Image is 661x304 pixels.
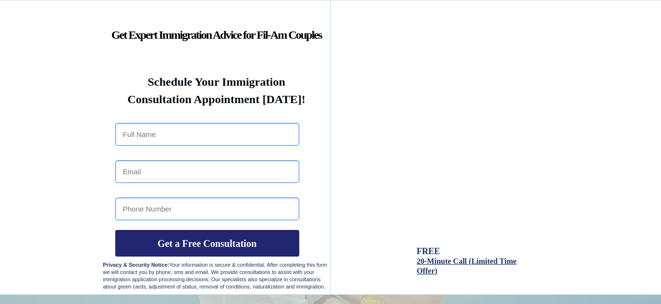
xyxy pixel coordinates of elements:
[111,29,322,41] strong: Get Expert Immigration Advice for Fil-Am Couples
[115,198,299,220] input: Phone Number
[127,93,306,106] strong: Consultation Appointment [DATE]!
[115,238,299,249] span: Get a Free Consultation
[417,257,517,275] span: 20-Minute Call (Limited Time Offer)
[115,230,299,257] button: Get a Free Consultation
[148,76,285,88] strong: Schedule Your Immigration
[115,123,299,146] input: Full Name
[103,262,327,289] span: Your information is secure & confidential. After completing this form we will contact you by phon...
[417,258,517,275] a: 20-Minute Call (Limited Time Offer)
[417,246,440,256] span: FREE
[115,160,299,183] input: Email
[103,262,169,268] strong: Privacy & Security Notice:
